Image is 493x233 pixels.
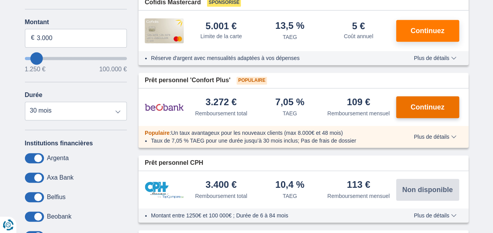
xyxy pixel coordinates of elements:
label: Beobank [47,213,72,220]
div: TAEG [282,109,297,117]
li: Réserve d'argent avec mensualités adaptées à vos dépenses [151,54,391,62]
button: Plus de détails [408,55,462,61]
div: 113 € [347,180,370,191]
label: Durée [25,92,42,99]
span: 100.000 € [99,66,127,72]
span: Prêt personnel CPH [145,159,203,168]
div: 3.272 € [205,97,237,108]
div: Limite de la carte [200,32,242,40]
input: wantToBorrow [25,57,127,60]
span: Plus de détails [414,134,456,139]
div: Remboursement mensuel [327,109,389,117]
img: pret personnel Beobank [145,97,184,117]
button: Plus de détails [408,212,462,219]
label: Belfius [47,194,66,201]
div: Remboursement mensuel [327,192,389,200]
div: 13,5 % [275,21,304,32]
div: Remboursement total [195,192,247,200]
button: Non disponible [396,179,459,201]
span: Plus de détails [414,213,456,218]
div: 5.001 € [205,21,237,31]
span: Plus de détails [414,55,456,61]
label: Montant [25,19,127,26]
label: Axa Bank [47,174,74,181]
button: Plus de détails [408,134,462,140]
div: 3.400 € [205,180,237,191]
span: Populaire [145,130,170,136]
span: Un taux avantageux pour les nouveaux clients (max 8.000€ et 48 mois) [171,130,343,136]
span: Prêt personnel 'Confort Plus' [145,76,230,85]
div: 10,4 % [275,180,304,191]
button: Continuez [396,20,459,42]
div: : [139,129,397,137]
label: Institutions financières [25,140,93,147]
div: Remboursement total [195,109,247,117]
div: 7,05 % [275,97,304,108]
button: Continuez [396,96,459,118]
span: Non disponible [402,186,453,193]
div: 109 € [347,97,370,108]
li: Montant entre 1250€ et 100 000€ ; Durée de 6 à 84 mois [151,212,391,219]
div: Coût annuel [344,32,373,40]
img: pret personnel Cofidis CC [145,18,184,43]
span: Continuez [411,104,444,111]
div: TAEG [282,33,297,41]
div: TAEG [282,192,297,200]
img: pret personnel CPH Banque [145,182,184,198]
span: Continuez [411,27,444,34]
div: 5 € [352,21,365,31]
span: € [31,34,35,42]
span: 1.250 € [25,66,46,72]
span: Populaire [237,77,267,85]
label: Argenta [47,155,69,162]
li: Taux de 7,05 % TAEG pour une durée jusqu’à 30 mois inclus; Pas de frais de dossier [151,137,391,145]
